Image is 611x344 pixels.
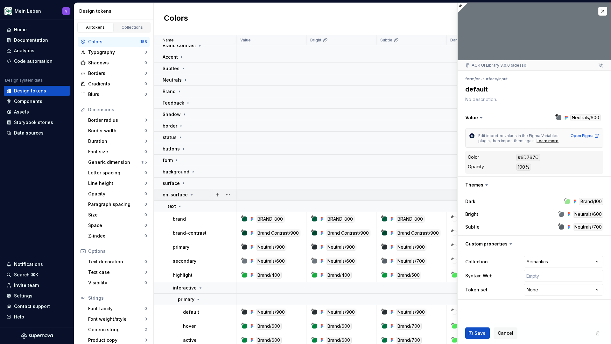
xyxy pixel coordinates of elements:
[396,258,426,265] div: Neutrals/700
[256,323,282,330] div: Brand/600
[14,58,53,64] div: Code automation
[4,35,70,45] a: Documentation
[80,25,111,30] div: All tokens
[88,159,141,165] div: Generic dimension
[86,257,150,267] a: Text decoration0
[465,273,493,279] label: Syntax: Web
[163,65,179,72] p: Subtles
[396,244,426,251] div: Neutrals/900
[144,191,147,196] div: 0
[465,198,475,205] label: Dark
[4,301,70,311] button: Contact support
[163,169,189,175] p: background
[183,323,196,329] p: hover
[4,25,70,35] a: Home
[256,244,286,251] div: Neutrals/900
[516,154,540,161] div: #6D767C
[88,233,144,239] div: Z-index
[396,323,422,330] div: Brand/700
[14,37,48,43] div: Documentation
[465,287,488,293] label: Token set
[14,293,32,299] div: Settings
[14,98,42,105] div: Components
[86,178,150,188] a: Line height0
[14,314,24,320] div: Help
[86,168,150,178] a: Letter spacing0
[86,126,150,136] a: Border width0
[14,48,34,54] div: Analytics
[86,231,150,241] a: Z-index0
[326,216,355,223] div: BRAND-800
[144,223,147,228] div: 0
[4,312,70,322] button: Help
[256,258,286,265] div: Neutrals/600
[573,211,603,218] div: Neutrals/600
[4,270,70,280] button: Search ⌘K
[88,39,140,45] div: Colors
[144,202,147,207] div: 0
[256,216,284,223] div: BRAND-800
[88,326,144,333] div: Generic string
[144,71,147,76] div: 0
[65,9,67,14] div: S
[78,58,150,68] a: Shadows0
[144,50,147,55] div: 0
[240,38,251,43] p: Value
[183,337,197,343] p: active
[494,327,517,339] button: Cancel
[144,280,147,285] div: 0
[21,333,53,339] svg: Supernova Logo
[173,230,207,236] p: brand-contrast
[173,216,186,222] p: brand
[144,338,147,343] div: 0
[14,130,44,136] div: Data sources
[516,164,531,171] div: 100%
[144,92,147,97] div: 0
[326,230,370,237] div: Brand Contrast/900
[86,115,150,125] a: Border radius0
[144,233,147,238] div: 0
[78,47,150,57] a: Typography0
[86,220,150,231] a: Space0
[88,180,144,187] div: Line height
[14,119,53,126] div: Storybook stories
[78,89,150,99] a: Blurs0
[474,330,486,336] span: Save
[4,280,70,290] a: Invite team
[524,270,603,282] input: Empty
[14,88,46,94] div: Design tokens
[4,259,70,269] button: Notifications
[88,259,144,265] div: Text decoration
[140,39,147,44] div: 158
[4,96,70,106] a: Components
[144,139,147,144] div: 0
[88,295,147,301] div: Strings
[465,224,480,230] label: Subtle
[141,160,147,165] div: 115
[86,136,150,146] a: Duration0
[144,259,147,264] div: 0
[88,316,144,322] div: Font weight/style
[1,4,73,18] button: Mein LebenS
[88,280,144,286] div: Visibility
[465,77,474,81] li: form
[571,133,599,138] a: Open Figma
[88,128,144,134] div: Border width
[326,337,352,344] div: Brand/600
[256,230,300,237] div: Brand Contrast/900
[326,323,352,330] div: Brand/600
[144,60,147,65] div: 0
[86,278,150,288] a: Visibility0
[380,38,392,43] p: Subtle
[116,25,148,30] div: Collections
[310,38,321,43] p: Bright
[4,128,70,138] a: Data sources
[163,192,188,198] p: on-surface
[173,285,197,291] p: interactive
[256,309,286,316] div: Neutrals/900
[163,77,182,83] p: Neutrals
[144,181,147,186] div: 0
[144,306,147,311] div: 0
[5,78,43,83] div: Design system data
[163,100,184,106] p: Feedback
